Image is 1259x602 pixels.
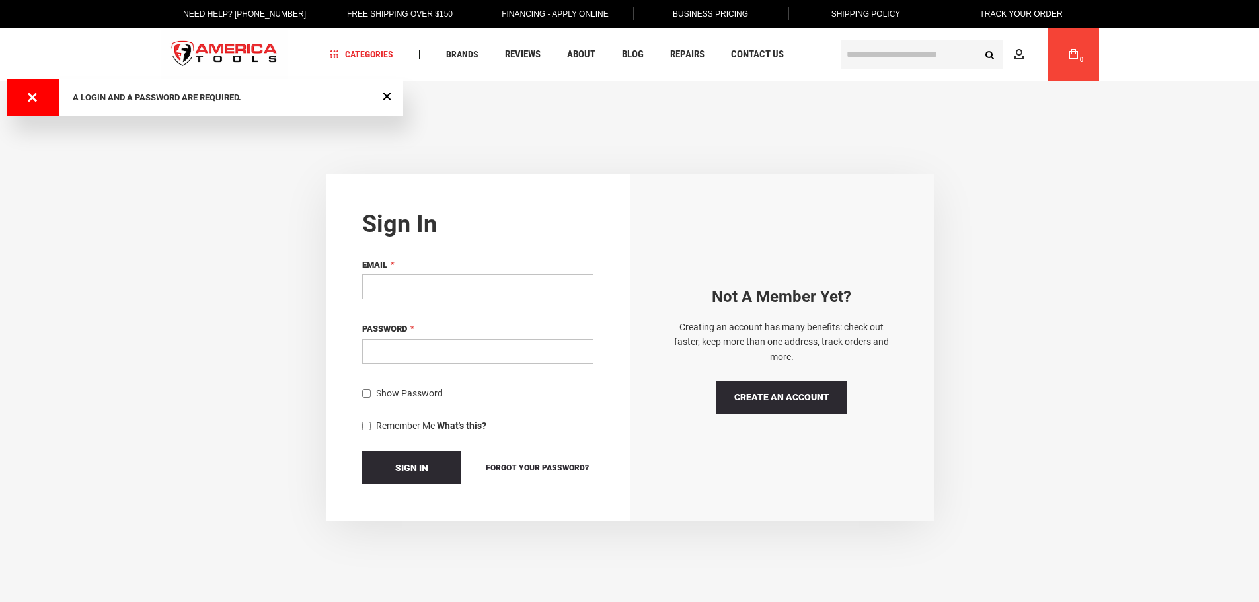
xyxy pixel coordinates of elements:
span: Forgot Your Password? [486,463,589,472]
span: About [567,50,595,59]
strong: What's this? [437,420,486,431]
a: Blog [616,46,650,63]
span: Brands [446,50,478,59]
span: Shipping Policy [831,9,901,19]
span: Remember Me [376,420,435,431]
p: Creating an account has many benefits: check out faster, keep more than one address, track orders... [666,320,897,364]
img: America Tools [161,30,289,79]
button: Sign In [362,451,461,484]
a: Reviews [499,46,547,63]
span: Categories [330,50,393,59]
span: Email [362,260,387,270]
a: 0 [1061,28,1086,81]
button: Search [977,42,1003,67]
span: Password [362,324,407,334]
span: Create an Account [734,392,829,402]
span: Show Password [376,388,443,398]
a: About [561,46,601,63]
strong: Not a Member yet? [712,287,851,306]
a: Brands [440,46,484,63]
a: Repairs [664,46,710,63]
span: Blog [622,50,644,59]
span: Contact Us [731,50,784,59]
strong: Sign in [362,210,437,238]
div: Close Message [379,87,395,104]
span: Sign In [395,463,428,473]
a: Create an Account [716,381,847,414]
span: 0 [1080,56,1084,63]
span: Repairs [670,50,705,59]
div: A login and a password are required. [73,93,377,103]
a: Contact Us [725,46,790,63]
span: Reviews [505,50,541,59]
a: store logo [161,30,289,79]
a: Forgot Your Password? [481,461,593,475]
a: Categories [324,46,399,63]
